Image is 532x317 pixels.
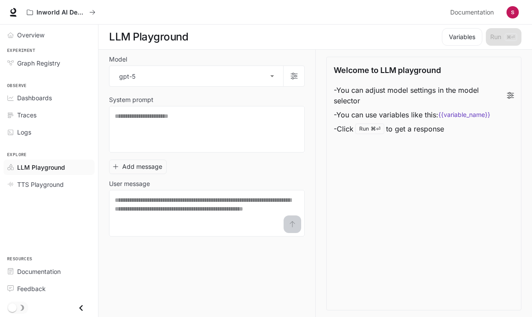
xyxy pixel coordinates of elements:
[4,90,95,106] a: Dashboards
[442,28,482,46] button: Variables
[4,177,95,192] a: TTS Playground
[17,163,65,172] span: LLM Playground
[334,108,514,122] li: - You can use variables like this:
[109,28,188,46] h1: LLM Playground
[506,6,519,18] img: User avatar
[334,64,441,76] p: Welcome to LLM playground
[4,107,95,123] a: Traces
[17,30,44,40] span: Overview
[17,93,52,102] span: Dashboards
[334,122,514,136] li: - Click to get a response
[4,55,95,71] a: Graph Registry
[4,264,95,279] a: Documentation
[71,299,91,317] button: Close drawer
[109,181,150,187] p: User message
[4,124,95,140] a: Logs
[334,83,514,108] li: - You can adjust model settings in the model selector
[17,284,46,293] span: Feedback
[109,160,167,174] button: Add message
[17,128,31,137] span: Logs
[109,66,283,86] div: gpt-5
[4,281,95,296] a: Feedback
[4,160,95,175] a: LLM Playground
[109,56,127,62] p: Model
[17,110,36,120] span: Traces
[119,72,135,81] p: gpt-5
[17,267,61,276] span: Documentation
[23,4,99,21] button: All workspaces
[36,9,86,16] p: Inworld AI Demos
[17,180,64,189] span: TTS Playground
[109,97,153,103] p: System prompt
[447,4,500,21] a: Documentation
[504,4,521,21] button: User avatar
[355,124,384,134] div: Run
[8,302,17,312] span: Dark mode toggle
[371,126,380,131] p: ⌘⏎
[4,27,95,43] a: Overview
[438,110,490,119] code: {{variable_name}}
[17,58,60,68] span: Graph Registry
[450,7,494,18] span: Documentation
